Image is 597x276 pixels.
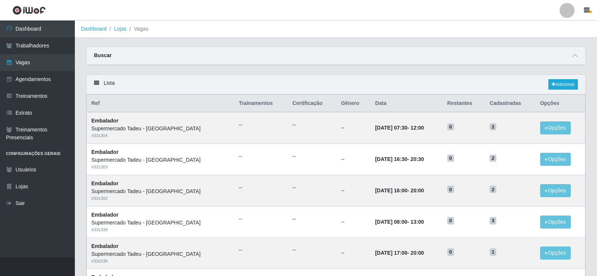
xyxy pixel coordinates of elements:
[490,217,496,224] span: 3
[371,95,443,112] th: Data
[292,184,332,192] ul: --
[375,156,424,162] strong: -
[490,186,496,193] span: 2
[91,133,230,139] div: # 331304
[540,153,571,166] button: Opções
[288,95,336,112] th: Certificação
[336,175,371,206] td: --
[540,246,571,260] button: Opções
[91,195,230,202] div: # 331302
[12,6,46,15] img: CoreUI Logo
[336,238,371,269] td: --
[375,250,407,256] time: [DATE] 17:00
[239,215,283,223] ul: --
[91,164,230,170] div: # 331303
[239,184,283,192] ul: --
[375,187,407,193] time: [DATE] 16:00
[239,246,283,254] ul: --
[490,155,496,162] span: 2
[336,206,371,238] td: --
[447,155,454,162] span: 0
[91,180,118,186] strong: Embalador
[336,144,371,175] td: --
[292,215,332,223] ul: --
[91,156,230,164] div: Supermercado Tadeu - [GEOGRAPHIC_DATA]
[239,121,283,129] ul: --
[490,248,496,256] span: 1
[536,95,585,112] th: Opções
[91,118,118,124] strong: Embalador
[375,219,407,225] time: [DATE] 08:00
[411,156,424,162] time: 20:30
[411,187,424,193] time: 20:00
[540,121,571,134] button: Opções
[447,248,454,256] span: 0
[336,112,371,143] td: --
[91,187,230,195] div: Supermercado Tadeu - [GEOGRAPHIC_DATA]
[91,243,118,249] strong: Embalador
[375,219,424,225] strong: -
[234,95,288,112] th: Trainamentos
[548,79,578,90] a: Adicionar
[91,227,230,233] div: # 331339
[540,184,571,197] button: Opções
[485,95,536,112] th: Cadastradas
[443,95,485,112] th: Restantes
[375,156,407,162] time: [DATE] 16:30
[239,152,283,160] ul: --
[447,123,454,131] span: 0
[490,123,496,131] span: 2
[411,219,424,225] time: 13:00
[336,95,371,112] th: Gênero
[91,125,230,133] div: Supermercado Tadeu - [GEOGRAPHIC_DATA]
[447,186,454,193] span: 0
[91,258,230,264] div: # 330238
[81,26,107,32] a: Dashboard
[75,21,597,38] nav: breadcrumb
[540,215,571,229] button: Opções
[86,75,585,94] div: Lista
[127,25,149,33] li: Vagas
[375,187,424,193] strong: -
[292,246,332,254] ul: --
[91,219,230,227] div: Supermercado Tadeu - [GEOGRAPHIC_DATA]
[375,250,424,256] strong: -
[91,149,118,155] strong: Embalador
[91,250,230,258] div: Supermercado Tadeu - [GEOGRAPHIC_DATA]
[94,52,112,58] strong: Buscar
[375,125,424,131] strong: -
[411,250,424,256] time: 20:00
[375,125,407,131] time: [DATE] 07:30
[292,152,332,160] ul: --
[447,217,454,224] span: 0
[87,95,234,112] th: Ref
[91,212,118,218] strong: Embalador
[114,26,126,32] a: Lojas
[292,121,332,129] ul: --
[411,125,424,131] time: 12:00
